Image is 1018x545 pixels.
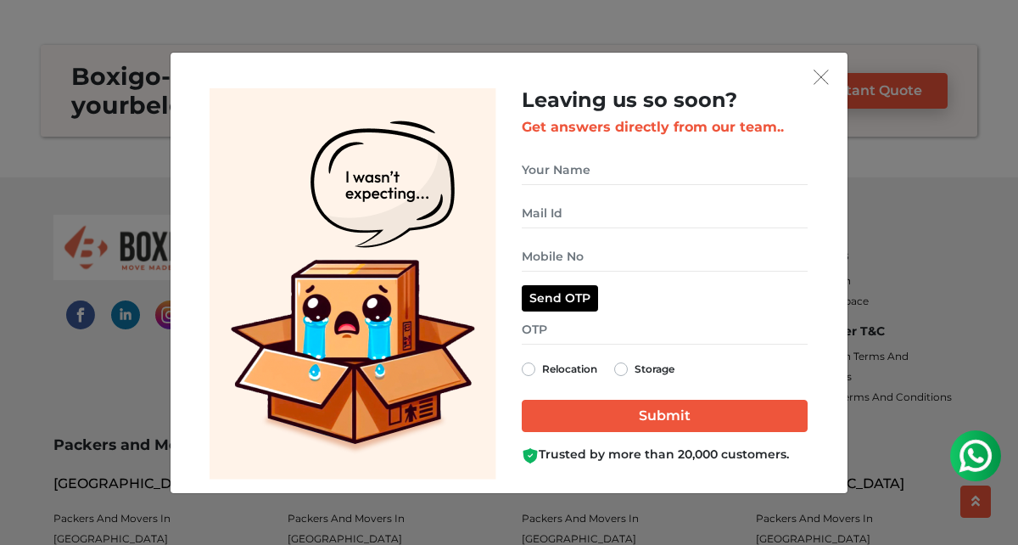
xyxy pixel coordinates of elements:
div: Trusted by more than 20,000 customers. [522,446,808,464]
input: Mail Id [522,199,808,228]
label: Relocation [542,359,597,379]
input: Submit [522,400,808,432]
img: whatsapp-icon.svg [17,17,51,51]
input: OTP [522,315,808,345]
button: Send OTP [522,285,598,312]
img: exit [814,70,829,85]
img: Lead Welcome Image [210,88,496,480]
input: Your Name [522,155,808,185]
input: Mobile No [522,242,808,272]
img: Boxigo Customer Shield [522,447,539,464]
label: Storage [635,359,674,379]
h3: Get answers directly from our team.. [522,119,808,135]
h2: Leaving us so soon? [522,88,808,113]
